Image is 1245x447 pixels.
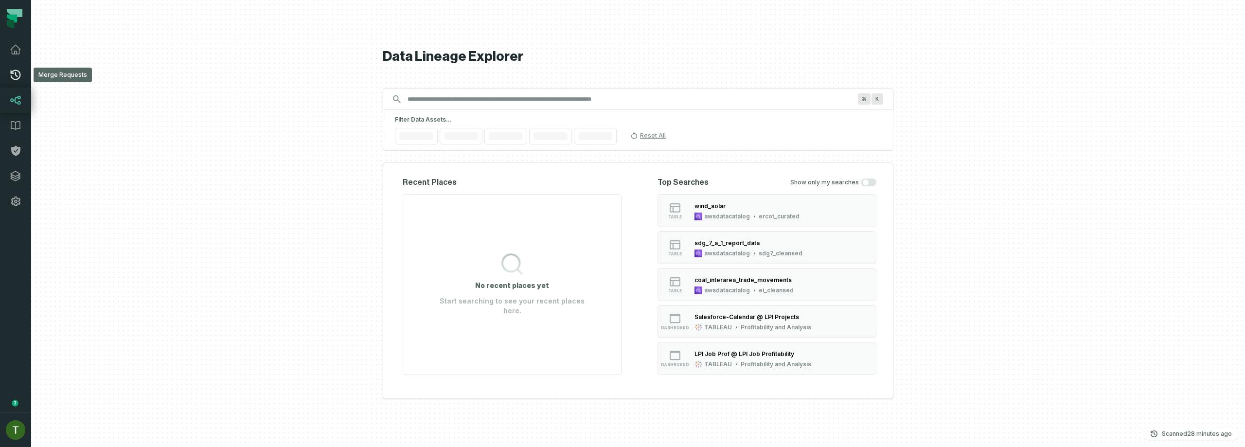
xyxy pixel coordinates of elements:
span: Press ⌘ + K to focus the search bar [858,93,871,105]
div: Tooltip anchor [11,399,19,408]
img: avatar of Tomer Galun [6,420,25,440]
p: Scanned [1162,429,1232,439]
h1: Data Lineage Explorer [383,48,893,65]
div: Merge Requests [34,68,92,82]
relative-time: Oct 1, 2025, 6:01 PM GMT+3 [1187,430,1232,437]
span: Press ⌘ + K to focus the search bar [871,93,883,105]
button: Scanned[DATE] 6:01:53 PM [1144,428,1238,440]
